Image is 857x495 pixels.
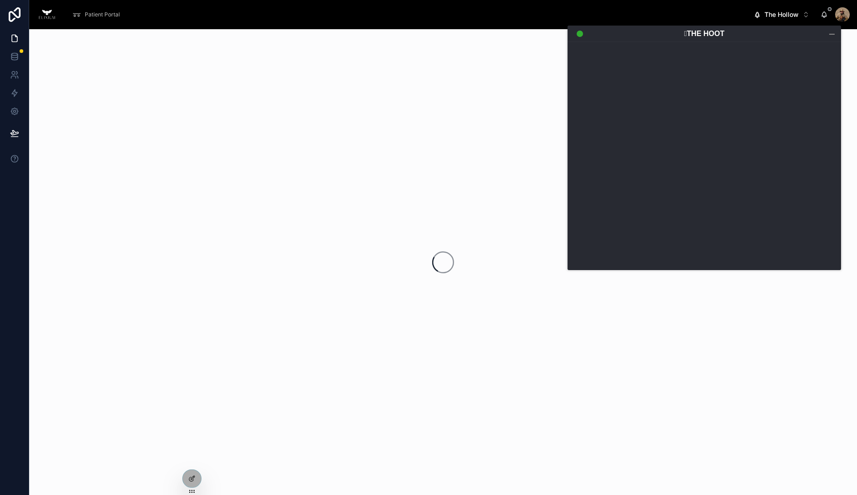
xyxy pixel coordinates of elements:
span: Patient Portal [85,11,120,18]
div: scrollable content [65,5,746,25]
img: App logo [36,7,57,22]
button: Select Button [746,6,817,23]
span: The Hollow [764,10,799,19]
a: Patient Portal [69,6,126,23]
